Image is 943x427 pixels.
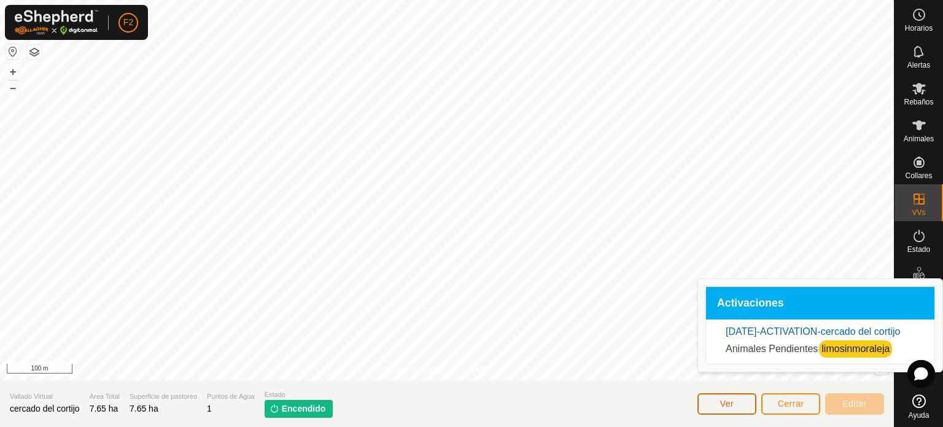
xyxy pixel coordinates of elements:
[10,404,80,413] span: cercado del cortijo
[265,390,333,400] span: Estado
[130,404,158,413] span: 7.65 ha
[27,45,42,60] button: Capas del Mapa
[15,10,98,35] img: Logo Gallagher
[717,298,784,309] span: Activaciones
[821,343,890,354] a: limosinmoraleja
[726,343,818,354] span: Animales Pendientes
[904,98,933,106] span: Rebaños
[905,25,933,32] span: Horarios
[282,402,326,415] span: Encendido
[123,16,133,29] span: F2
[270,404,279,413] img: encender
[909,412,929,419] span: Ayuda
[825,393,884,415] button: Editar
[778,399,804,409] span: Cerrar
[894,390,943,424] a: Ayuda
[720,399,734,409] span: Ver
[10,391,80,402] span: Vallado Virtual
[697,393,756,415] button: Ver
[6,65,20,79] button: +
[130,391,197,402] span: Superficie de pastoreo
[6,44,20,59] button: Restablecer Mapa
[6,80,20,95] button: –
[912,209,925,216] span: VVs
[904,135,934,143] span: Animales
[726,326,901,337] a: [DATE]-ACTIVATION-cercado del cortijo
[90,391,120,402] span: Área Total
[761,393,820,415] button: Cerrar
[207,391,255,402] span: Puntos de Agua
[905,172,932,179] span: Collares
[469,364,510,375] a: Contáctenos
[907,61,930,69] span: Alertas
[842,399,867,409] span: Editar
[384,364,454,375] a: Política de Privacidad
[907,246,930,253] span: Estado
[207,404,212,413] span: 1
[90,404,118,413] span: 7.65 ha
